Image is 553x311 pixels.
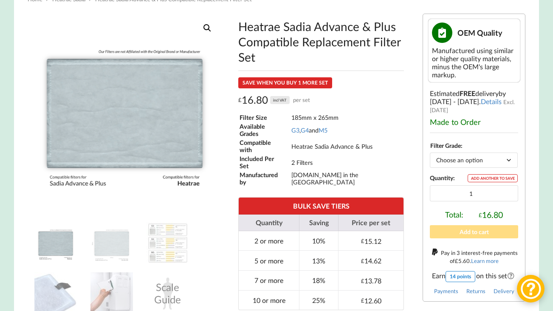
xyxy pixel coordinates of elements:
[239,231,299,251] td: 2 or more
[423,14,525,302] div: Estimated delivery .
[238,19,404,65] h1: Heatrae Sadia Advance & Plus Compatible Replacement Filter Set
[430,185,518,201] input: Product quantity
[455,257,470,264] div: 5.60
[301,127,309,134] a: G4
[239,139,290,154] td: Compatible with
[441,249,518,264] span: Pay in 3 interest-free payments of .
[34,222,77,264] img: Heatrae Sadia Advance & Plus Filter Replacement Set from MVHR.shop
[479,210,503,220] div: 16.80
[466,288,485,294] a: Returns
[468,174,518,182] div: ADD ANOTHER TO SAVE
[291,155,403,170] td: 2 Filters
[239,155,290,170] td: Included Per Set
[291,139,403,154] td: Heatrae Sadia Advance & Plus
[445,210,463,220] span: Total:
[361,277,364,284] span: £
[238,77,332,88] div: SAVE WHEN YOU BUY 1 MORE SET
[481,97,502,105] a: Details
[291,113,403,122] td: 185mm x 265mm
[430,142,461,149] label: Filter Grade
[239,215,299,231] th: Quantity
[457,28,502,37] span: OEM Quality
[239,122,290,138] td: Available Grades
[291,122,403,138] td: , and
[494,288,514,294] a: Delivery
[291,171,403,186] td: [DOMAIN_NAME] in the [GEOGRAPHIC_DATA]
[147,222,189,264] img: A Table showing a comparison between G3, G4 and M5 for MVHR Filters and their efficiency at captu...
[299,250,338,270] td: 13%
[200,20,215,36] a: View full-screen image gallery
[471,257,499,264] a: Learn more
[239,113,290,122] td: Filter Size
[446,271,475,282] div: 14 points
[238,93,310,107] div: 16.80
[430,89,506,105] span: by [DATE] - [DATE]
[460,89,475,97] b: FREE
[361,277,381,285] div: 13.78
[239,171,290,186] td: Manufactured by
[90,222,133,264] img: Dimensions and Filter Grades of Heatrae Sadia Advance & Plus Filter Replacement Set from MVHR.shop
[239,270,299,290] td: 7 or more
[432,46,517,79] div: Manufactured using similar or higher quality materials, minus the OEM's large markup.
[299,290,338,310] td: 25%
[293,93,310,107] span: per set
[239,290,299,310] td: 10 or more
[270,96,290,104] div: incl VAT
[361,257,364,264] span: £
[291,127,299,134] a: G3
[361,297,364,304] span: £
[361,237,364,244] span: £
[455,257,458,264] span: £
[299,231,338,251] td: 10%
[319,127,327,134] a: M5
[239,250,299,270] td: 5 or more
[479,212,482,218] span: £
[361,237,381,245] div: 15.12
[361,257,381,265] div: 14.62
[299,215,338,231] th: Saving
[430,225,518,238] button: Add to cart
[430,271,518,282] span: Earn on this set
[434,288,458,294] a: Payments
[299,270,338,290] td: 18%
[338,215,403,231] th: Price per set
[361,297,381,305] div: 12.60
[238,93,242,107] span: £
[239,198,403,214] th: BULK SAVE TIERS
[430,117,518,127] div: Made to Order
